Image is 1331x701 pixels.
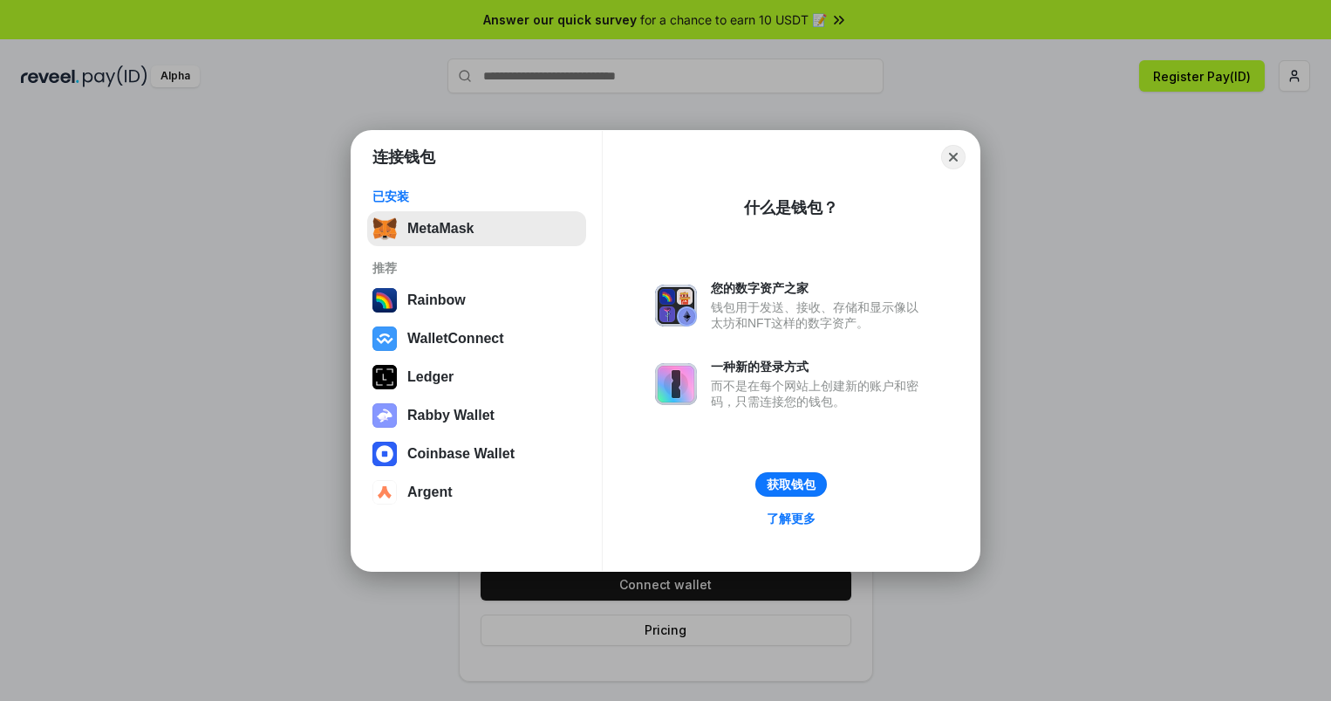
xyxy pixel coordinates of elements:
button: Coinbase Wallet [367,436,586,471]
img: svg+xml,%3Csvg%20width%3D%22120%22%20height%3D%22120%22%20viewBox%3D%220%200%20120%20120%22%20fil... [372,288,397,313]
div: Argent [407,485,453,500]
div: 一种新的登录方式 [711,359,927,375]
img: svg+xml,%3Csvg%20width%3D%2228%22%20height%3D%2228%22%20viewBox%3D%220%200%2028%2028%22%20fill%3D... [372,326,397,351]
img: svg+xml,%3Csvg%20xmlns%3D%22http%3A%2F%2Fwww.w3.org%2F2000%2Fsvg%22%20fill%3D%22none%22%20viewBox... [372,403,397,428]
div: 推荐 [372,260,581,276]
div: 您的数字资产之家 [711,280,927,296]
div: Rainbow [407,292,466,308]
div: MetaMask [407,221,474,237]
div: 了解更多 [767,511,816,526]
button: WalletConnect [367,321,586,356]
img: svg+xml,%3Csvg%20width%3D%2228%22%20height%3D%2228%22%20viewBox%3D%220%200%2028%2028%22%20fill%3D... [372,442,397,466]
div: 而不是在每个网站上创建新的账户和密码，只需连接您的钱包。 [711,378,927,409]
img: svg+xml,%3Csvg%20xmlns%3D%22http%3A%2F%2Fwww.w3.org%2F2000%2Fsvg%22%20fill%3D%22none%22%20viewBox... [655,285,697,326]
img: svg+xml,%3Csvg%20xmlns%3D%22http%3A%2F%2Fwww.w3.org%2F2000%2Fsvg%22%20fill%3D%22none%22%20viewBox... [655,363,697,405]
h1: 连接钱包 [372,147,435,168]
div: 什么是钱包？ [744,197,838,218]
img: svg+xml,%3Csvg%20width%3D%2228%22%20height%3D%2228%22%20viewBox%3D%220%200%2028%2028%22%20fill%3D... [372,480,397,505]
button: Rabby Wallet [367,398,586,433]
button: 获取钱包 [755,472,827,497]
div: Rabby Wallet [407,408,495,423]
a: 了解更多 [756,507,826,530]
button: Close [941,145,966,169]
img: svg+xml,%3Csvg%20xmlns%3D%22http%3A%2F%2Fwww.w3.org%2F2000%2Fsvg%22%20width%3D%2228%22%20height%3... [372,365,397,389]
div: 已安装 [372,189,581,204]
button: Rainbow [367,283,586,318]
img: svg+xml,%3Csvg%20fill%3D%22none%22%20height%3D%2233%22%20viewBox%3D%220%200%2035%2033%22%20width%... [372,216,397,241]
button: Argent [367,475,586,510]
button: Ledger [367,360,586,395]
div: 钱包用于发送、接收、存储和显示像以太坊和NFT这样的数字资产。 [711,299,927,331]
div: WalletConnect [407,331,504,347]
div: 获取钱包 [767,477,816,492]
button: MetaMask [367,211,586,246]
div: Coinbase Wallet [407,446,515,462]
div: Ledger [407,369,454,385]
